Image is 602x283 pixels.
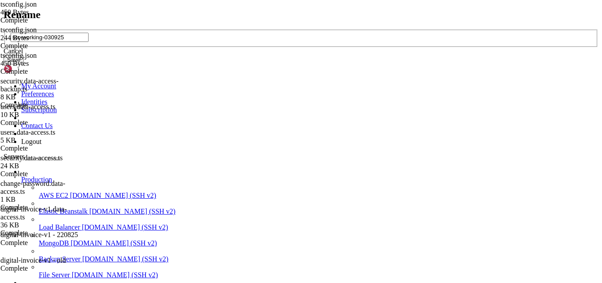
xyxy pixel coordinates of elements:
[0,205,84,229] span: digital-invoice-v1.data-access.ts
[0,52,84,68] span: tsconfig.json
[0,231,78,238] span: digital-invoice-v1 - 220825
[0,196,84,204] div: 1 KB
[0,52,37,59] span: tsconfig.json
[0,119,84,127] div: Complete
[0,101,84,109] div: Complete
[4,71,487,79] x-row: * Strictly confined Kubernetes makes edge and IoT secure. Learn how MicroK8s
[0,257,66,264] span: digital-invoice-v1 - old
[0,162,84,170] div: 24 KB
[0,136,84,144] div: 5 KB
[4,139,487,146] x-row: To see these additional updates run: apt list --upgradable
[0,180,65,195] span: change-password.data-access.ts
[0,239,84,247] div: Complete
[0,180,84,204] span: change-password.data-access.ts
[0,60,84,68] div: 450 Bytes
[0,204,84,211] div: Complete
[0,128,55,136] span: users.data-access.ts
[0,103,55,110] span: users.data-access.ts
[0,154,84,170] span: security.data-access.ts
[4,131,487,139] x-row: 40 of these updates are standard security updates.
[0,34,84,42] div: 244 Bytes
[4,206,487,214] x-row: Last login: [DATE] from [TECHNICAL_ID]
[0,26,84,42] span: tsconfig.json
[4,124,487,131] x-row: 47 updates can be applied immediately.
[4,11,487,19] x-row: System information as of [DATE]
[4,94,487,101] x-row: [URL][DOMAIN_NAME]
[4,56,487,64] x-row: Processes: 148 IPv6 address for eth0: 2407:1c00:6100:bf40::
[4,109,487,116] x-row: Expanded Security Maintenance for Applications is not enabled.
[4,176,487,184] x-row: New release '24.04.3 LTS' available.
[0,144,84,152] div: Complete
[0,0,84,16] span: tsconfig.json
[0,93,84,101] div: 8 KB
[0,8,84,16] div: 450 Bytes
[4,49,487,56] x-row: Swap usage: 0% IPv4 address for eth0: [TECHNICAL_ID]
[4,41,487,49] x-row: Memory usage: 52% IPv4 address for eth0: [TECHNICAL_ID]
[0,0,37,8] span: tsconfig.json
[4,184,487,191] x-row: Run 'do-release-upgrade' to upgrade to it.
[0,221,84,229] div: 36 KB
[0,229,84,237] div: Complete
[4,161,487,169] x-row: Learn more about enabling ESM Apps service at [URL][DOMAIN_NAME]
[0,205,67,221] span: digital-invoice-v1.data-access.ts
[48,214,52,221] div: (12, 28)
[4,26,487,34] x-row: System load: 1.79 Users logged in: 1
[0,111,84,119] div: 10 KB
[0,103,84,119] span: users.data-access.ts
[4,154,487,161] x-row: 6 additional security updates can be applied with ESM Apps.
[0,42,84,50] div: Complete
[0,264,84,272] div: Complete
[0,170,84,178] div: Complete
[0,68,84,75] div: Complete
[0,154,63,162] span: security.data-access.ts
[0,16,84,24] div: Complete
[0,77,59,93] span: security.data-access-backup.ts
[4,79,487,86] x-row: just raised the bar for easy, resilient and secure K8s cluster deployment.
[0,128,84,144] span: users.data-access.ts
[0,26,37,34] span: tsconfig.json
[4,214,487,221] x-row: root@109:~#
[4,34,487,41] x-row: Usage of /: 9.7% of 96.73GB IPv4 address for eth0: [TECHNICAL_ID]
[0,77,84,101] span: security.data-access-backup.ts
